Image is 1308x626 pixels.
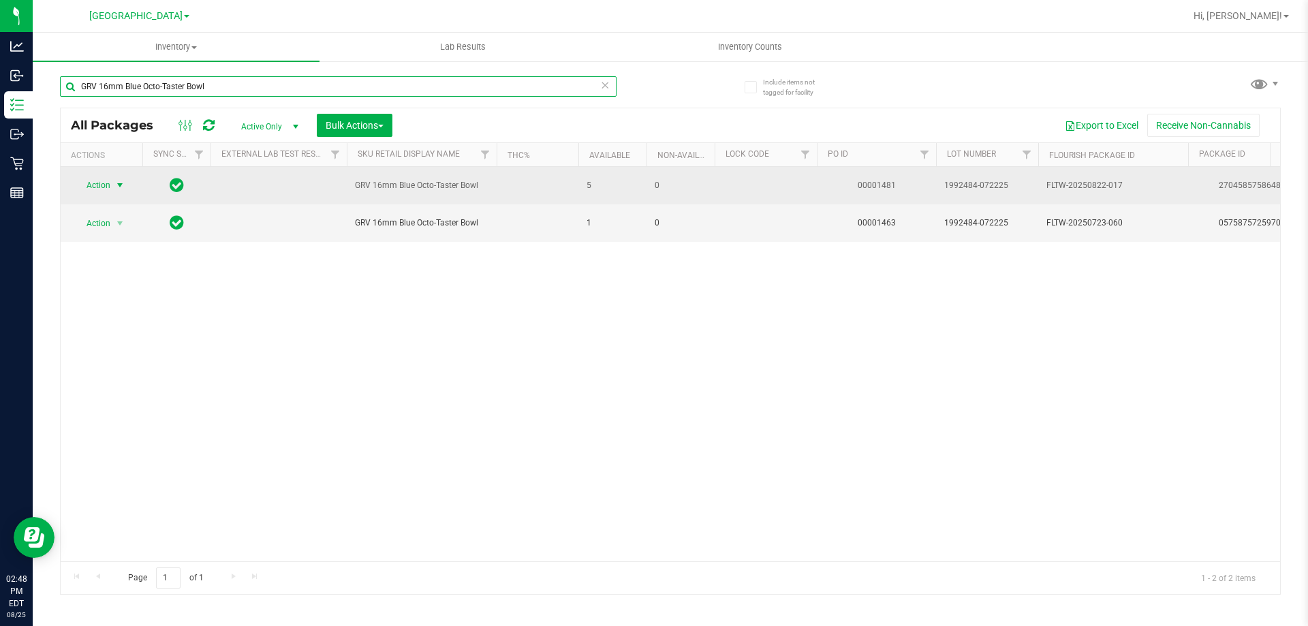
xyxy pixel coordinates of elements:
[914,143,936,166] a: Filter
[33,41,320,53] span: Inventory
[763,77,831,97] span: Include items not tagged for facility
[71,151,137,160] div: Actions
[89,10,183,22] span: [GEOGRAPHIC_DATA]
[1194,10,1282,21] span: Hi, [PERSON_NAME]!
[71,118,167,133] span: All Packages
[74,214,111,233] span: Action
[6,573,27,610] p: 02:48 PM EDT
[655,179,706,192] span: 0
[221,149,328,159] a: External Lab Test Result
[1046,179,1180,192] span: FLTW-20250822-017
[10,186,24,200] inline-svg: Reports
[14,517,54,558] iframe: Resource center
[1046,217,1180,230] span: FLTW-20250723-060
[794,143,817,166] a: Filter
[508,151,530,160] a: THC%
[474,143,497,166] a: Filter
[153,149,206,159] a: Sync Status
[1199,149,1245,159] a: Package ID
[326,120,384,131] span: Bulk Actions
[188,143,211,166] a: Filter
[944,217,1030,230] span: 1992484-072225
[1056,114,1147,137] button: Export to Excel
[606,33,893,61] a: Inventory Counts
[74,176,111,195] span: Action
[828,149,848,159] a: PO ID
[726,149,769,159] a: Lock Code
[358,149,460,159] a: Sku Retail Display Name
[112,176,129,195] span: select
[355,217,488,230] span: GRV 16mm Blue Octo-Taster Bowl
[10,157,24,170] inline-svg: Retail
[6,610,27,620] p: 08/25
[156,567,181,589] input: 1
[10,69,24,82] inline-svg: Inbound
[60,76,617,97] input: Search Package ID, Item Name, SKU, Lot or Part Number...
[170,176,184,195] span: In Sync
[10,40,24,53] inline-svg: Analytics
[10,127,24,141] inline-svg: Outbound
[587,179,638,192] span: 5
[324,143,347,166] a: Filter
[355,179,488,192] span: GRV 16mm Blue Octo-Taster Bowl
[1190,567,1266,588] span: 1 - 2 of 2 items
[947,149,996,159] a: Lot Number
[1016,143,1038,166] a: Filter
[116,567,215,589] span: Page of 1
[1049,151,1135,160] a: Flourish Package ID
[858,181,896,190] a: 00001481
[657,151,718,160] a: Non-Available
[112,214,129,233] span: select
[33,33,320,61] a: Inventory
[944,179,1030,192] span: 1992484-072225
[170,213,184,232] span: In Sync
[587,217,638,230] span: 1
[600,76,610,94] span: Clear
[858,218,896,228] a: 00001463
[700,41,800,53] span: Inventory Counts
[655,217,706,230] span: 0
[589,151,630,160] a: Available
[317,114,392,137] button: Bulk Actions
[10,98,24,112] inline-svg: Inventory
[1147,114,1260,137] button: Receive Non-Cannabis
[320,33,606,61] a: Lab Results
[422,41,504,53] span: Lab Results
